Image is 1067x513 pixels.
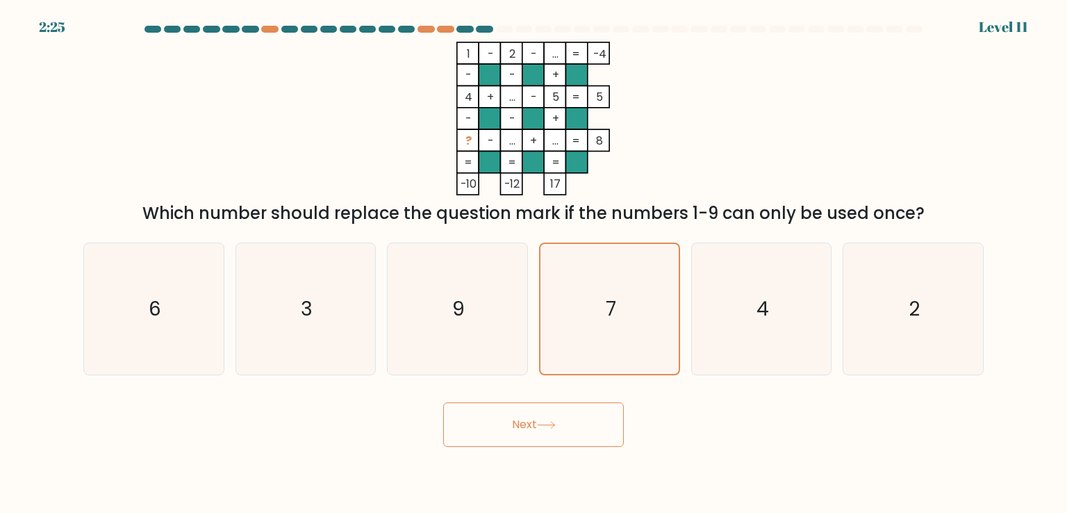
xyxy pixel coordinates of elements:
tspan: = [552,154,560,170]
tspan: 5 [552,89,559,105]
tspan: -4 [593,46,606,62]
tspan: + [552,67,559,83]
tspan: ... [509,89,515,105]
div: Which number should replace the question mark if the numbers 1-9 can only be used once? [92,201,975,226]
tspan: ... [509,133,515,149]
tspan: 4 [465,89,472,105]
tspan: - [488,46,494,62]
text: 4 [756,295,769,323]
div: Level 11 [979,17,1028,38]
tspan: = [508,154,517,170]
button: Next [443,402,624,447]
tspan: ... [553,46,559,62]
tspan: ... [553,133,559,149]
text: 7 [606,295,616,323]
tspan: = [572,89,581,105]
tspan: + [552,111,559,127]
tspan: = [465,154,473,170]
tspan: 17 [551,177,561,193]
tspan: 8 [597,133,604,149]
tspan: - [531,89,537,105]
text: 6 [149,295,161,323]
tspan: -10 [461,177,477,193]
tspan: = [572,133,581,149]
tspan: ? [465,133,472,149]
tspan: - [466,67,472,83]
tspan: - [466,111,472,127]
tspan: 5 [597,89,604,105]
tspan: 2 [509,46,515,62]
tspan: + [488,89,495,105]
text: 3 [301,295,313,323]
tspan: - [510,67,515,83]
tspan: - [531,46,537,62]
tspan: -12 [505,177,520,193]
tspan: 1 [467,46,470,62]
tspan: + [531,133,538,149]
text: 9 [453,295,465,323]
text: 2 [909,295,920,323]
tspan: = [572,46,581,62]
div: 2:25 [39,17,65,38]
tspan: - [510,111,515,127]
tspan: - [488,133,494,149]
